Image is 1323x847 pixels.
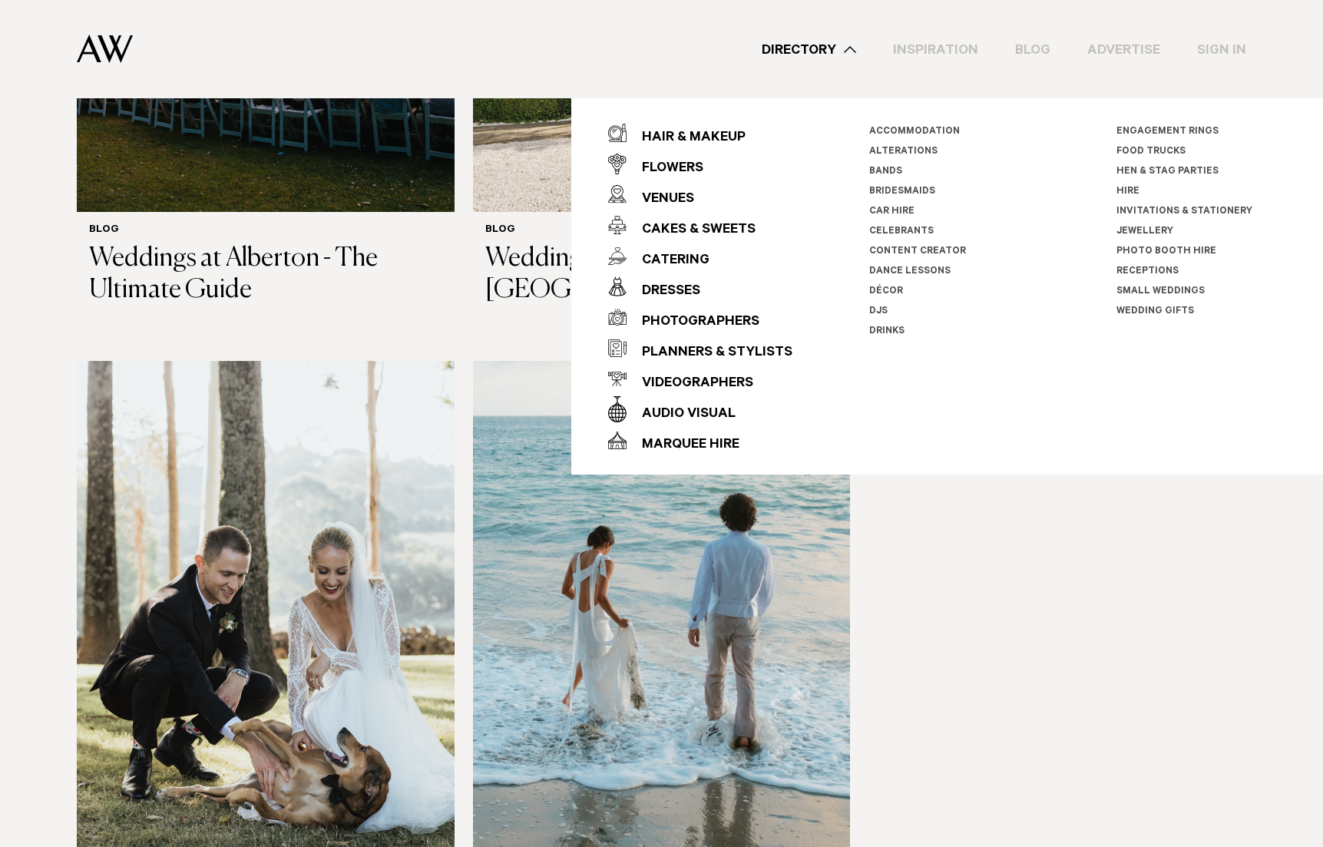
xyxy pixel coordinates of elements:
a: Planners & Stylists [608,333,792,363]
div: Flowers [627,154,703,184]
a: Photographers [608,302,792,333]
div: Marquee Hire [627,430,739,461]
div: Cakes & Sweets [627,215,756,246]
a: Bridesmaids [869,187,935,197]
a: Car Hire [869,207,915,217]
a: Jewellery [1116,227,1173,237]
a: Wedding Gifts [1116,306,1194,317]
img: Auckland Weddings Logo [77,35,133,63]
a: Catering [608,240,792,271]
h6: Blog [485,224,838,237]
a: Advertise [1069,39,1179,60]
div: Planners & Stylists [627,338,792,369]
div: Dresses [627,276,700,307]
h3: Weddings at Alberton - The Ultimate Guide [89,243,442,306]
a: Celebrants [869,227,934,237]
a: Food Trucks [1116,147,1186,157]
h3: Weddings at [GEOGRAPHIC_DATA] [485,243,838,306]
a: Blog [997,39,1069,60]
div: Photographers [627,307,759,338]
a: Audio Visual [608,394,792,425]
div: Venues [627,184,694,215]
a: Invitations & Stationery [1116,207,1252,217]
a: Alterations [869,147,938,157]
a: Receptions [1116,266,1179,277]
div: Catering [627,246,709,276]
a: Marquee Hire [608,425,792,455]
a: Engagement Rings [1116,127,1219,137]
a: Inspiration [875,39,997,60]
a: DJs [869,306,888,317]
div: Audio Visual [627,399,736,430]
a: Sign In [1179,39,1265,60]
a: Videographers [608,363,792,394]
a: Bands [869,167,902,177]
a: Cakes & Sweets [608,210,792,240]
a: Décor [869,286,903,297]
a: Venues [608,179,792,210]
a: Dresses [608,271,792,302]
div: Hair & Makeup [627,123,746,154]
a: Dance Lessons [869,266,951,277]
a: Content Creator [869,246,966,257]
a: Drinks [869,326,905,337]
a: Hen & Stag Parties [1116,167,1219,177]
a: Small Weddings [1116,286,1205,297]
a: Flowers [608,148,792,179]
a: Hire [1116,187,1139,197]
a: Accommodation [869,127,960,137]
div: Videographers [627,369,753,399]
a: Directory [743,39,875,60]
a: Hair & Makeup [608,117,792,148]
h6: Blog [89,224,442,237]
a: Photo Booth Hire [1116,246,1216,257]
